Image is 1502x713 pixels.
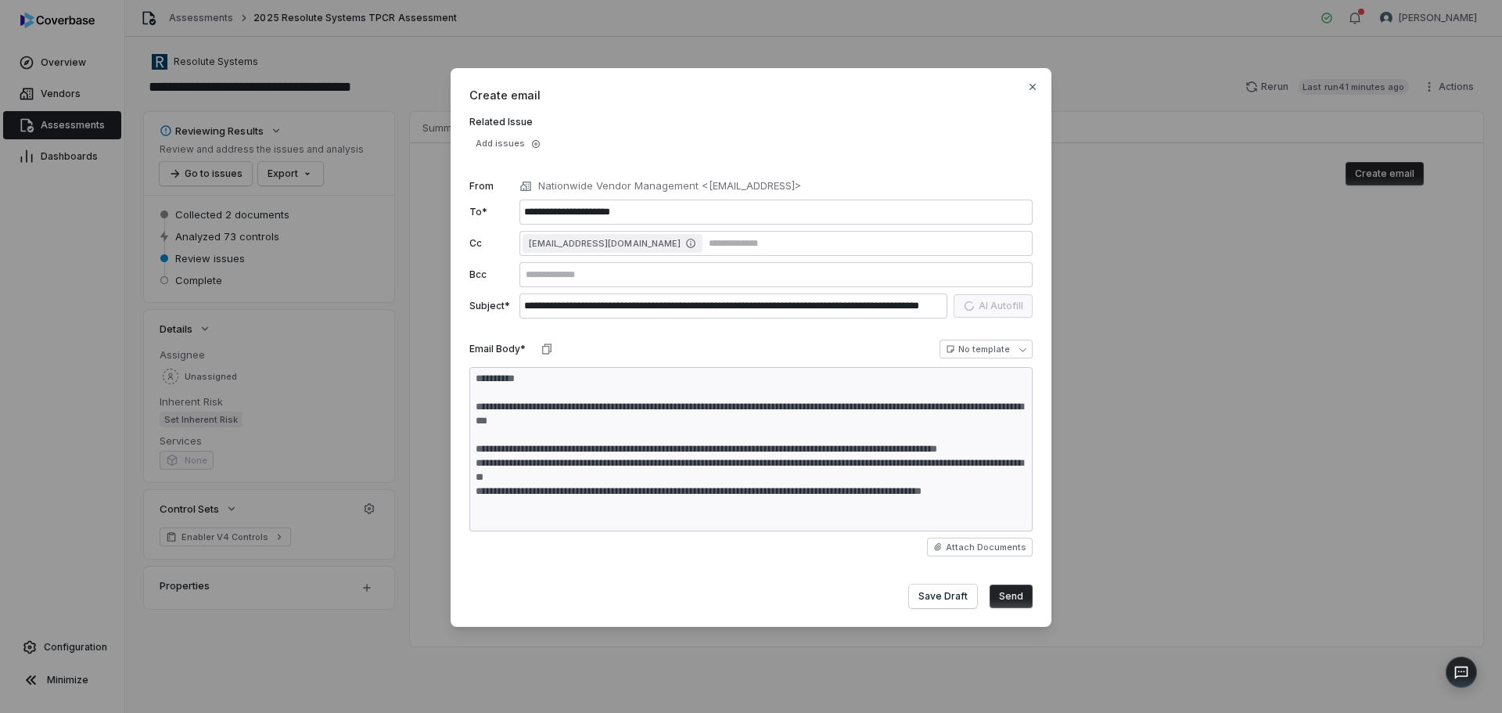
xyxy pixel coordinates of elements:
[469,180,513,193] label: From
[909,585,977,608] button: Save Draft
[538,178,801,194] p: Nationwide Vendor Management <[EMAIL_ADDRESS]>
[469,300,513,312] label: Subject*
[946,542,1026,553] span: Attach Documents
[469,135,547,153] button: Add issues
[469,87,1033,103] span: Create email
[529,237,681,250] span: [EMAIL_ADDRESS][DOMAIN_NAME]
[990,585,1033,608] button: Send
[469,116,1033,128] label: Related Issue
[469,343,526,355] label: Email Body*
[469,237,513,250] label: Cc
[469,268,513,281] label: Bcc
[927,538,1033,556] button: Attach Documents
